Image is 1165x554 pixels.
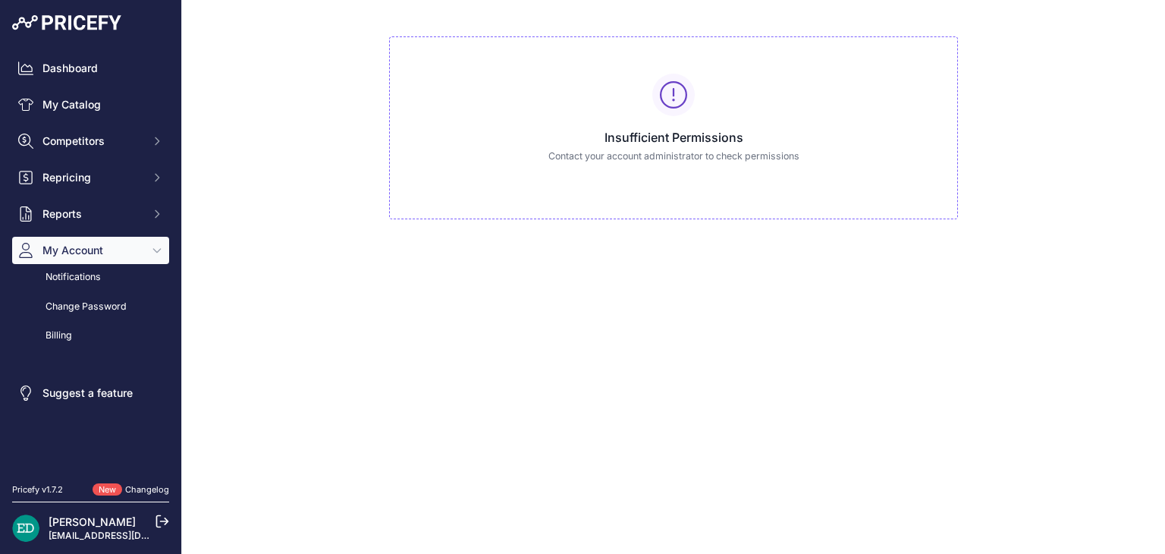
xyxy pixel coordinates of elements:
[402,150,945,164] p: Contact your account administrator to check permissions
[12,483,63,496] div: Pricefy v1.7.2
[42,170,142,185] span: Repricing
[12,200,169,228] button: Reports
[49,530,207,541] a: [EMAIL_ADDRESS][DOMAIN_NAME]
[12,379,169,407] a: Suggest a feature
[12,323,169,349] div: Billing
[12,55,169,82] a: Dashboard
[125,484,169,495] a: Changelog
[402,128,945,146] h3: Insufficient Permissions
[12,15,121,30] img: Pricefy Logo
[93,483,122,496] span: New
[42,134,142,149] span: Competitors
[12,55,169,465] nav: Sidebar
[12,237,169,264] button: My Account
[12,264,169,291] a: Notifications
[49,515,136,528] a: [PERSON_NAME]
[42,206,142,222] span: Reports
[12,164,169,191] button: Repricing
[12,127,169,155] button: Competitors
[42,243,142,258] span: My Account
[12,91,169,118] a: My Catalog
[12,294,169,320] a: Change Password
